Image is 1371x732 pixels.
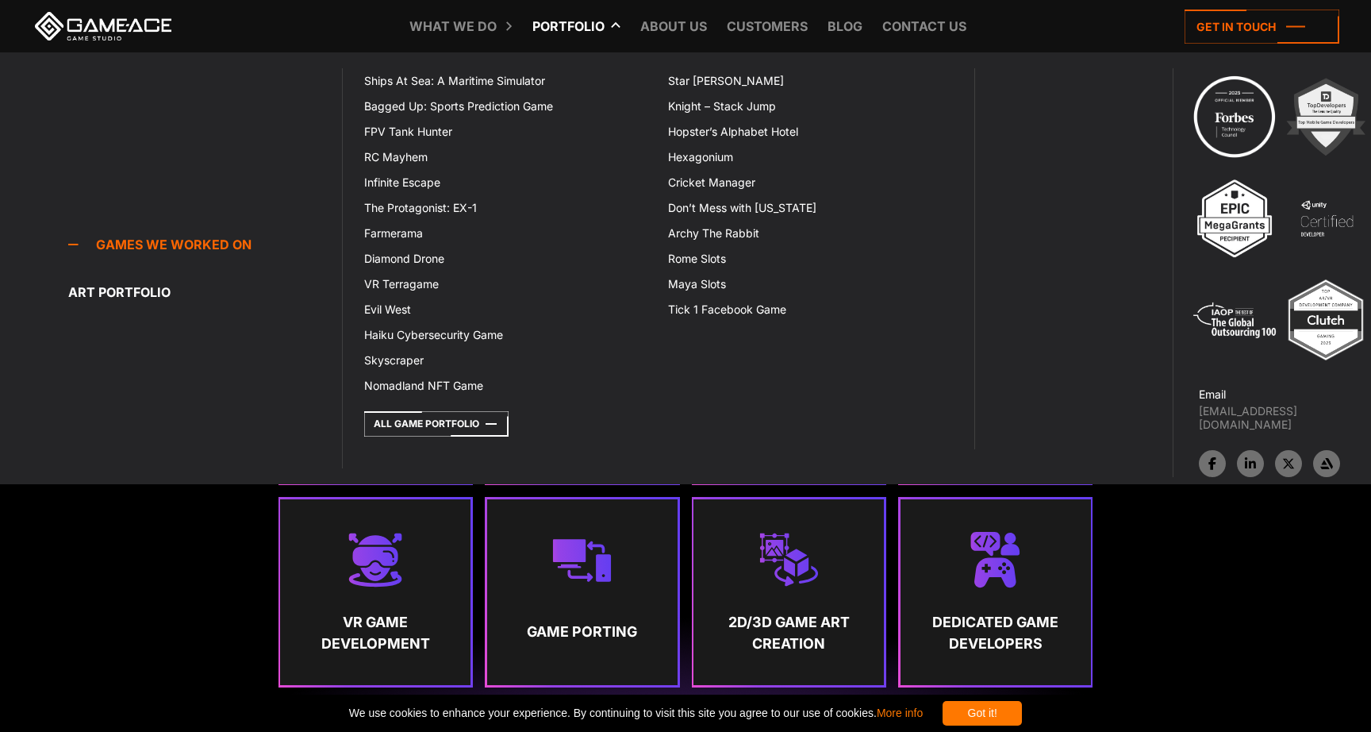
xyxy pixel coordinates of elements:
a: Game Porting [487,499,678,685]
a: 2D/3D Game Art Creation [693,499,884,685]
a: Don’t Mess with [US_STATE] [659,195,962,221]
a: Skyscraper [355,348,659,373]
strong: Game Porting [502,612,663,652]
a: More info [877,707,923,719]
img: 5 [1191,276,1278,364]
a: Bagged Up: Sports Prediction Game [355,94,659,119]
a: Hopster’s Alphabet Hotel [659,119,962,144]
img: Dedicated game developers [966,530,1025,590]
img: Technology council badge program ace 2025 game ace [1191,73,1278,160]
a: Evil West [355,297,659,322]
a: Nomadland NFT Game [355,373,659,399]
a: Cricket Manager [659,170,962,195]
a: FPV Tank Hunter [355,119,659,144]
img: Top ar vr development company gaming 2025 game ace [1282,276,1369,364]
a: Star [PERSON_NAME] [659,68,962,94]
img: Vr game development [346,530,405,590]
a: Art portfolio [68,276,342,308]
a: Archy The Rabbit [659,221,962,246]
span: We use cookies to enhance your experience. By continuing to visit this site you agree to our use ... [349,701,923,726]
a: Knight – Stack Jump [659,94,962,119]
a: Ships At Sea: A Maritime Simulator [355,68,659,94]
img: 3 [1191,175,1278,262]
a: Hexagonium [659,144,962,170]
a: Get in touch [1185,10,1339,44]
a: Diamond Drone [355,246,659,272]
a: Farmerama [355,221,659,246]
strong: Email [1199,387,1226,401]
a: Dedicated Game Developers [901,499,1091,685]
img: 4 [1283,175,1370,262]
img: 2d 3d game art creation [759,530,819,590]
strong: Dedicated Game Developers [915,612,1076,654]
div: Got it! [943,701,1022,726]
a: Maya Slots [659,272,962,297]
a: Games we worked on [68,229,342,260]
strong: VR Game Development [295,612,456,654]
a: RC Mayhem [355,144,659,170]
img: 2 [1282,73,1369,160]
a: Tick 1 Facebook Game [659,297,962,322]
a: Infinite Escape [355,170,659,195]
img: Game porting [552,530,612,590]
a: VR Terragame [355,272,659,297]
a: All Game Portfolio [364,411,509,437]
a: Rome Slots [659,246,962,272]
a: VR Game Development [280,499,470,685]
a: The Protagonist: EX-1 [355,195,659,221]
strong: 2D/3D Game Art Creation [709,612,870,654]
a: Haiku Cybersecurity Game [355,322,659,348]
a: [EMAIL_ADDRESS][DOMAIN_NAME] [1199,404,1371,431]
